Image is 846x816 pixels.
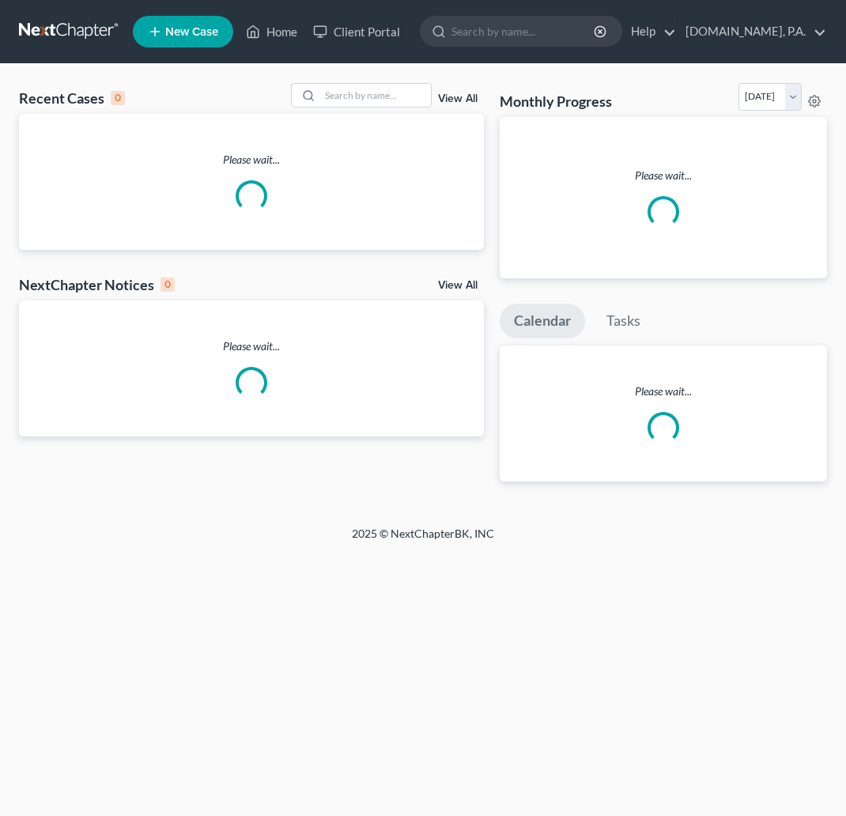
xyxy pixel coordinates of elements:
a: Help [623,17,676,46]
div: Recent Cases [19,89,125,108]
a: View All [438,280,478,291]
a: Calendar [500,304,585,338]
a: Client Portal [305,17,408,46]
input: Search by name... [451,17,596,46]
div: NextChapter Notices [19,275,175,294]
div: 0 [111,91,125,105]
p: Please wait... [19,338,484,354]
a: [DOMAIN_NAME], P.A. [678,17,826,46]
a: View All [438,93,478,104]
input: Search by name... [320,84,431,107]
span: New Case [165,26,218,38]
a: Tasks [592,304,655,338]
div: 2025 © NextChapterBK, INC [43,526,803,554]
h3: Monthly Progress [500,92,612,111]
a: Home [238,17,305,46]
p: Please wait... [512,168,814,183]
p: Please wait... [19,152,484,168]
div: 0 [161,278,175,292]
p: Please wait... [500,383,827,399]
